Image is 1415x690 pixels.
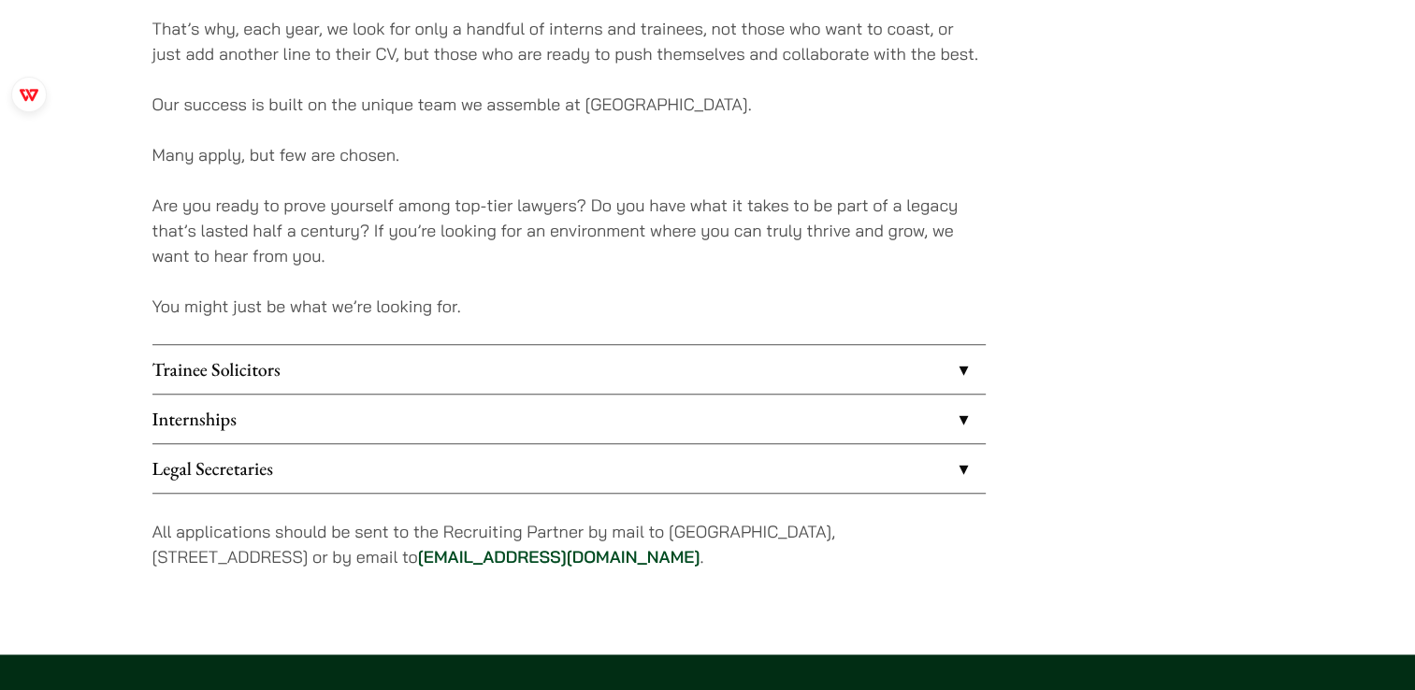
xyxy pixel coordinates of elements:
[152,142,986,167] p: Many apply, but few are chosen.
[152,395,986,443] a: Internships
[152,294,986,319] p: You might just be what we’re looking for.
[152,92,986,117] p: Our success is built on the unique team we assemble at [GEOGRAPHIC_DATA].
[152,444,986,493] a: Legal Secretaries
[418,546,700,568] a: [EMAIL_ADDRESS][DOMAIN_NAME]
[152,193,986,268] p: Are you ready to prove yourself among top-tier lawyers? Do you have what it takes to be part of a...
[152,345,986,394] a: Trainee Solicitors
[152,16,986,66] p: That’s why, each year, we look for only a handful of interns and trainees, not those who want to ...
[152,519,986,569] p: All applications should be sent to the Recruiting Partner by mail to [GEOGRAPHIC_DATA], [STREET_A...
